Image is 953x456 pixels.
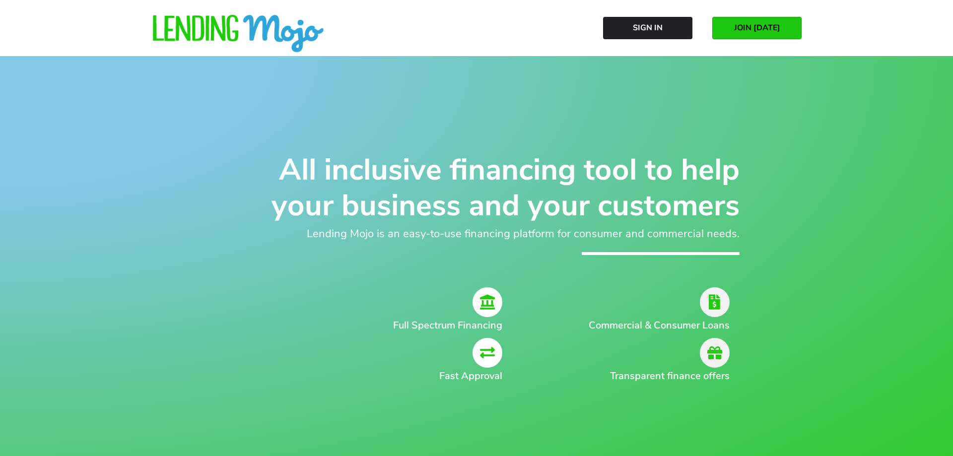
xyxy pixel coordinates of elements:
h2: Lending Mojo is an easy-to-use financing platform for consumer and commercial needs. [213,226,740,242]
span: JOIN [DATE] [734,23,780,32]
h2: Commercial & Consumer Loans [572,318,730,333]
a: Sign In [603,17,692,39]
h2: Fast Approval [258,369,502,384]
h1: All inclusive financing tool to help your business and your customers [213,152,740,223]
h2: Full Spectrum Financing [258,318,502,333]
a: JOIN [DATE] [712,17,802,39]
img: lm-horizontal-logo [151,15,325,54]
h2: Transparent finance offers [572,369,730,384]
span: Sign In [633,23,663,32]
